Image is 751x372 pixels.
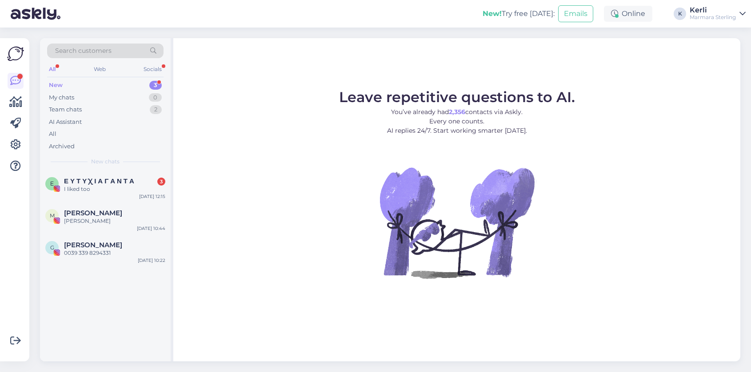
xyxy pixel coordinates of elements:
[339,107,575,135] p: You’ve already had contacts via Askly. Every one counts. AI replies 24/7. Start working smarter [...
[137,225,165,232] div: [DATE] 10:44
[690,7,746,21] a: KerliMarmara Sterling
[49,93,74,102] div: My chats
[64,217,165,225] div: [PERSON_NAME]
[157,178,165,186] div: 3
[64,209,122,217] span: Marita Liepina
[92,63,108,75] div: Web
[64,241,122,249] span: Giuliana Cazzaniga
[142,63,164,75] div: Socials
[55,46,112,55] span: Search customers
[50,212,55,219] span: M
[483,8,555,19] div: Try free [DATE]:
[449,108,465,116] b: 2,356
[149,81,162,90] div: 3
[150,105,162,114] div: 2
[604,6,652,22] div: Online
[139,193,165,200] div: [DATE] 12:15
[483,9,502,18] b: New!
[64,185,165,193] div: I liked too
[138,257,165,264] div: [DATE] 10:22
[339,88,575,106] span: Leave repetitive questions to AI.
[49,130,56,139] div: All
[49,142,75,151] div: Archived
[7,45,24,62] img: Askly Logo
[674,8,686,20] div: K
[149,93,162,102] div: 0
[49,105,82,114] div: Team chats
[47,63,57,75] div: All
[50,180,54,187] span: Ε
[49,118,82,127] div: AI Assistant
[64,249,165,257] div: 0039 339 8294331
[91,158,120,166] span: New chats
[558,5,593,22] button: Emails
[49,81,63,90] div: New
[377,142,537,302] img: No Chat active
[64,177,134,185] span: Ε Υ Τ Υ Χ Ι Α Γ Α Ν Τ Α
[50,244,54,251] span: G
[690,7,736,14] div: Kerli
[690,14,736,21] div: Marmara Sterling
